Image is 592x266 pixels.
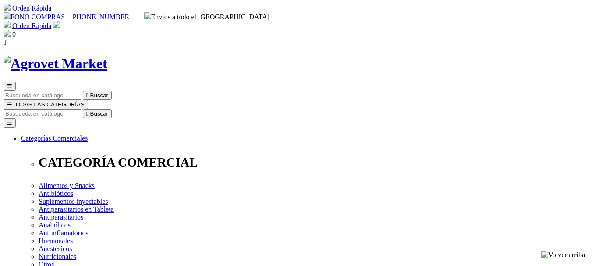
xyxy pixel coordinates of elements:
[4,30,11,37] img: shopping-bag.svg
[12,22,51,29] a: Orden Rápida
[4,13,65,21] a: FONO COMPRAS
[86,92,89,99] i: 
[39,213,83,221] a: Antiparasitarios
[4,109,81,118] input: Buscar
[144,13,270,21] span: Envíos a todo el [GEOGRAPHIC_DATA]
[4,4,11,11] img: shopping-cart.svg
[4,21,11,28] img: shopping-cart.svg
[4,12,11,19] img: phone.svg
[21,135,88,142] a: Categorías Comerciales
[39,190,73,197] a: Antibióticos
[39,182,95,189] a: Alimentos y Snacks
[4,82,16,91] button: ☰
[39,237,73,245] a: Hormonales
[4,100,88,109] button: ☰TODAS LAS CATEGORÍAS
[7,101,12,108] span: ☰
[7,83,12,89] span: ☰
[39,221,71,229] a: Anabólicos
[4,118,16,128] button: ☰
[86,110,89,117] i: 
[39,206,114,213] a: Antiparasitarios en Tableta
[4,39,6,46] i: 
[83,91,112,100] button:  Buscar
[53,22,60,29] a: Acceda a su cuenta de cliente
[90,110,108,117] span: Buscar
[39,253,76,260] a: Nutricionales
[12,4,51,12] a: Orden Rápida
[12,31,16,38] span: 0
[39,198,108,205] a: Suplementos inyectables
[541,251,585,259] img: Volver arriba
[4,91,81,100] input: Buscar
[70,13,131,21] a: [PHONE_NUMBER]
[39,155,588,170] p: CATEGORÍA COMERCIAL
[4,56,107,72] img: Agrovet Market
[53,21,60,28] img: user.svg
[39,245,72,252] a: Anestésicos
[90,92,108,99] span: Buscar
[144,12,151,19] img: delivery-truck.svg
[83,109,112,118] button:  Buscar
[39,229,89,237] a: Antiinflamatorios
